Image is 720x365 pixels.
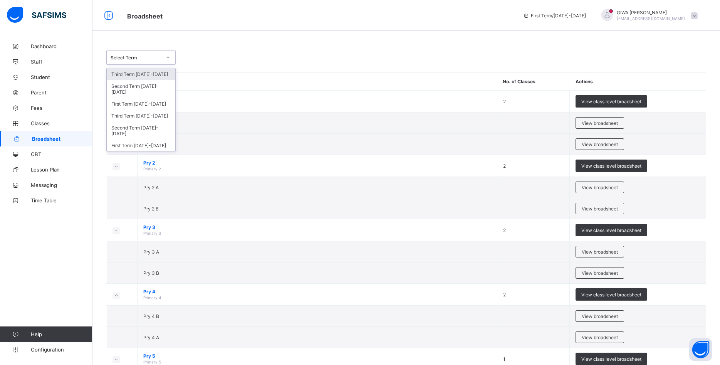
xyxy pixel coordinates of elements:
[31,182,92,188] span: Messaging
[143,167,161,171] span: Primary 2
[111,55,161,61] div: Select Term
[31,43,92,49] span: Dashboard
[31,74,92,80] span: Student
[127,12,163,20] span: Broadsheet
[594,9,702,22] div: GIWAJEROME
[503,356,505,362] span: 1
[143,360,161,364] span: Primary 5
[581,99,641,104] span: View class level broadsheet
[31,346,92,353] span: Configuration
[576,203,624,209] a: View broadsheet
[107,98,175,110] div: First Term [DATE]-[DATE]
[497,73,569,91] th: No. of Classes
[31,120,92,126] span: Classes
[31,167,92,173] span: Lesson Plan
[576,117,624,123] a: View broadsheet
[143,289,491,294] span: Pry 4
[570,73,706,91] th: Actions
[576,353,647,358] a: View class level broadsheet
[581,227,641,233] span: View class level broadsheet
[143,206,159,212] span: Pry 2 B
[143,249,159,255] span: Pry 3 A
[7,7,66,23] img: safsims
[582,249,618,255] span: View broadsheet
[107,80,175,98] div: Second Term [DATE]-[DATE]
[143,231,161,235] span: Primary 3
[581,292,641,298] span: View class level broadsheet
[31,197,92,204] span: Time Table
[582,313,618,319] span: View broadsheet
[31,151,92,157] span: CBT
[31,331,92,337] span: Help
[143,335,159,340] span: Pry 4 A
[576,224,647,230] a: View class level broadsheet
[143,270,159,276] span: Pry 3 B
[32,136,92,142] span: Broadsheet
[143,313,159,319] span: Pry 4 B
[138,73,497,91] th: Name
[503,99,506,104] span: 2
[576,288,647,294] a: View class level broadsheet
[143,185,159,190] span: Pry 2 A
[576,246,624,252] a: View broadsheet
[31,59,92,65] span: Staff
[143,353,491,359] span: Pry 5
[576,160,647,165] a: View class level broadsheet
[107,140,175,151] div: First Term [DATE]-[DATE]
[143,96,491,101] span: Pry 1
[581,163,641,169] span: View class level broadsheet
[143,224,491,230] span: Pry 3
[523,13,586,19] span: session/term information
[582,185,618,190] span: View broadsheet
[576,331,624,337] a: View broadsheet
[576,267,624,273] a: View broadsheet
[503,227,506,233] span: 2
[617,16,685,21] span: [EMAIL_ADDRESS][DOMAIN_NAME]
[689,338,712,361] button: Open asap
[582,120,618,126] span: View broadsheet
[143,160,491,166] span: Pry 2
[582,270,618,276] span: View broadsheet
[582,206,618,212] span: View broadsheet
[582,335,618,340] span: View broadsheet
[576,95,647,101] a: View class level broadsheet
[31,105,92,111] span: Fees
[617,10,685,15] span: GIWA [PERSON_NAME]
[107,122,175,140] div: Second Term [DATE]-[DATE]
[107,68,175,80] div: Third Term [DATE]-[DATE]
[582,141,618,147] span: View broadsheet
[107,110,175,122] div: Third Term [DATE]-[DATE]
[576,182,624,187] a: View broadsheet
[576,138,624,144] a: View broadsheet
[581,356,641,362] span: View class level broadsheet
[503,163,506,169] span: 2
[576,310,624,316] a: View broadsheet
[503,292,506,298] span: 2
[143,295,161,300] span: Primary 4
[31,89,92,96] span: Parent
